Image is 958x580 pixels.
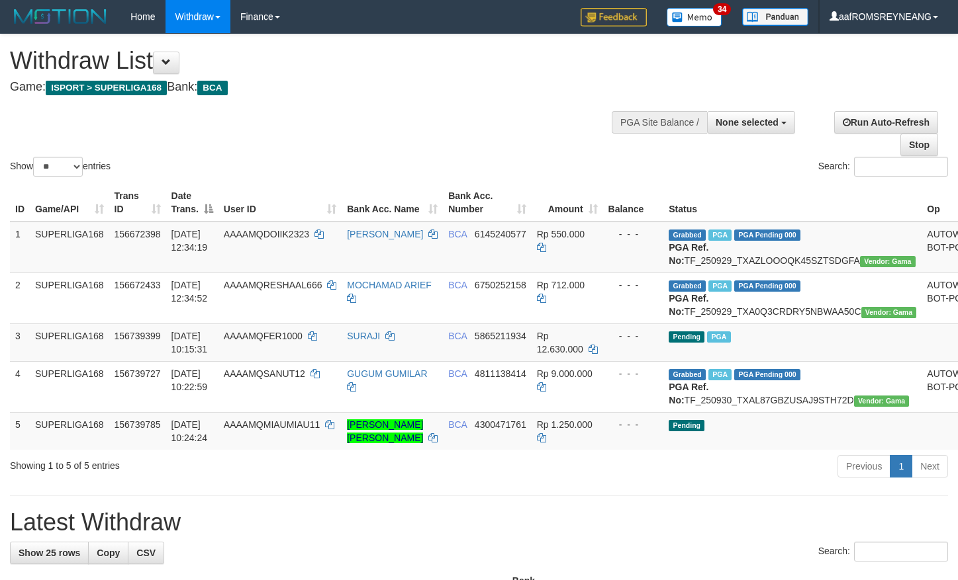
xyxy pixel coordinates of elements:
[708,229,732,241] span: Marked by aafsoycanthlai
[171,229,208,253] span: [DATE] 12:34:19
[197,81,227,95] span: BCA
[10,48,626,74] h1: Withdraw List
[30,412,109,450] td: SUPERLIGA168
[742,8,808,26] img: panduan.png
[716,117,779,128] span: None selected
[10,184,30,222] th: ID
[912,455,948,477] a: Next
[224,229,309,239] span: AAAAMQDOIIK2323
[669,382,708,405] b: PGA Ref. No:
[10,157,111,177] label: Show entries
[224,368,305,379] span: AAAAMQSANUT12
[612,111,707,134] div: PGA Site Balance /
[443,184,532,222] th: Bank Acc. Number: activate to sort column ascending
[707,111,795,134] button: None selected
[608,329,659,343] div: - - -
[537,229,585,239] span: Rp 550.000
[818,157,948,177] label: Search:
[734,369,800,380] span: PGA Pending
[663,272,922,323] td: TF_250929_TXA0Q3CRDRY5NBWAA50C
[30,272,109,323] td: SUPERLIGA168
[608,367,659,380] div: - - -
[115,229,161,239] span: 156672398
[342,184,443,222] th: Bank Acc. Name: activate to sort column ascending
[834,111,938,134] a: Run Auto-Refresh
[663,222,922,273] td: TF_250929_TXAZLOOOQK45SZTSDGFA
[608,418,659,431] div: - - -
[818,542,948,561] label: Search:
[861,307,917,318] span: Vendor URL: https://trx31.1velocity.biz
[10,7,111,26] img: MOTION_logo.png
[224,331,303,341] span: AAAAMQFER1000
[669,293,708,317] b: PGA Ref. No:
[347,331,380,341] a: SURAJI
[448,331,467,341] span: BCA
[10,542,89,564] a: Show 25 rows
[663,184,922,222] th: Status
[46,81,167,95] span: ISPORT > SUPERLIGA168
[669,369,706,380] span: Grabbed
[532,184,603,222] th: Amount: activate to sort column ascending
[603,184,664,222] th: Balance
[854,395,910,407] span: Vendor URL: https://trx31.1velocity.biz
[713,3,731,15] span: 34
[669,229,706,241] span: Grabbed
[30,222,109,273] td: SUPERLIGA168
[475,368,526,379] span: Copy 4811138414 to clipboard
[347,368,427,379] a: GUGUM GUMILAR
[448,368,467,379] span: BCA
[669,280,706,292] span: Grabbed
[19,548,80,558] span: Show 25 rows
[136,548,156,558] span: CSV
[128,542,164,564] a: CSV
[475,419,526,430] span: Copy 4300471761 to clipboard
[475,229,526,239] span: Copy 6145240577 to clipboard
[448,419,467,430] span: BCA
[347,419,423,443] a: [PERSON_NAME] [PERSON_NAME]
[10,222,30,273] td: 1
[224,419,320,430] span: AAAAMQMIAUMIAU11
[115,368,161,379] span: 156739727
[224,280,322,290] span: AAAAMQRESHAAL666
[347,280,432,290] a: MOCHAMAD ARIEF
[218,184,342,222] th: User ID: activate to sort column ascending
[109,184,166,222] th: Trans ID: activate to sort column ascending
[448,280,467,290] span: BCA
[708,280,732,292] span: Marked by aafsoycanthlai
[734,280,800,292] span: PGA Pending
[581,8,647,26] img: Feedback.jpg
[166,184,218,222] th: Date Trans.: activate to sort column descending
[860,256,916,267] span: Vendor URL: https://trx31.1velocity.biz
[97,548,120,558] span: Copy
[115,331,161,341] span: 156739399
[10,454,389,472] div: Showing 1 to 5 of 5 entries
[10,81,626,94] h4: Game: Bank:
[708,369,732,380] span: Marked by aafsoycanthlai
[663,361,922,412] td: TF_250930_TXAL87GBZUSAJ9STH72D
[608,278,659,292] div: - - -
[667,8,722,26] img: Button%20Memo.svg
[10,272,30,323] td: 2
[347,229,423,239] a: [PERSON_NAME]
[115,419,161,430] span: 156739785
[171,368,208,392] span: [DATE] 10:22:59
[88,542,128,564] a: Copy
[115,280,161,290] span: 156672433
[475,331,526,341] span: Copy 5865211934 to clipboard
[171,280,208,304] span: [DATE] 12:34:52
[10,509,948,536] h1: Latest Withdraw
[608,228,659,241] div: - - -
[669,331,704,343] span: Pending
[10,412,30,450] td: 5
[707,331,730,343] span: Marked by aafsoycanthlai
[30,361,109,412] td: SUPERLIGA168
[475,280,526,290] span: Copy 6750252158 to clipboard
[669,420,704,431] span: Pending
[537,331,583,354] span: Rp 12.630.000
[838,455,890,477] a: Previous
[30,323,109,361] td: SUPERLIGA168
[10,323,30,361] td: 3
[171,419,208,443] span: [DATE] 10:24:24
[900,134,938,156] a: Stop
[854,542,948,561] input: Search:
